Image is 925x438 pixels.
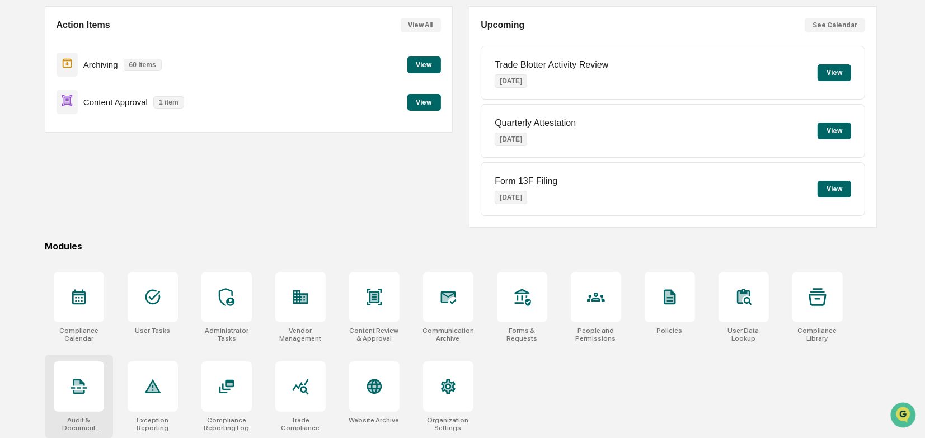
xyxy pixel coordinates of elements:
[423,416,473,432] div: Organization Settings
[407,59,441,69] a: View
[495,118,576,128] p: Quarterly Attestation
[79,189,135,198] a: Powered byPylon
[111,190,135,198] span: Pylon
[38,86,184,97] div: Start new chat
[124,59,162,71] p: 60 items
[275,416,326,432] div: Trade Compliance
[349,416,400,424] div: Website Archive
[657,327,683,335] div: Policies
[128,416,178,432] div: Exception Reporting
[349,327,400,342] div: Content Review & Approval
[818,181,851,197] button: View
[81,142,90,151] div: 🗄️
[190,89,204,102] button: Start new chat
[495,133,527,146] p: [DATE]
[7,158,75,178] a: 🔎Data Lookup
[792,327,843,342] div: Compliance Library
[407,94,441,111] button: View
[92,141,139,152] span: Attestations
[11,142,20,151] div: 🖐️
[889,401,919,431] iframe: Open customer support
[407,56,441,73] button: View
[11,23,204,41] p: How can we help?
[83,60,118,69] p: Archiving
[83,97,148,107] p: Content Approval
[201,416,252,432] div: Compliance Reporting Log
[45,241,877,252] div: Modules
[497,327,547,342] div: Forms & Requests
[153,96,184,109] p: 1 item
[805,18,865,32] button: See Calendar
[401,18,441,32] button: View All
[275,327,326,342] div: Vendor Management
[135,327,170,335] div: User Tasks
[54,327,104,342] div: Compliance Calendar
[423,327,473,342] div: Communications Archive
[54,416,104,432] div: Audit & Document Logs
[818,123,851,139] button: View
[201,327,252,342] div: Administrator Tasks
[7,136,77,157] a: 🖐️Preclearance
[11,86,31,106] img: 1746055101610-c473b297-6a78-478c-a979-82029cc54cd1
[495,176,557,186] p: Form 13F Filing
[495,60,608,70] p: Trade Blotter Activity Review
[495,74,527,88] p: [DATE]
[818,64,851,81] button: View
[571,327,621,342] div: People and Permissions
[77,136,143,157] a: 🗄️Attestations
[38,97,142,106] div: We're available if you need us!
[11,163,20,172] div: 🔎
[22,162,71,173] span: Data Lookup
[481,20,524,30] h2: Upcoming
[22,141,72,152] span: Preclearance
[407,96,441,107] a: View
[495,191,527,204] p: [DATE]
[719,327,769,342] div: User Data Lookup
[57,20,110,30] h2: Action Items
